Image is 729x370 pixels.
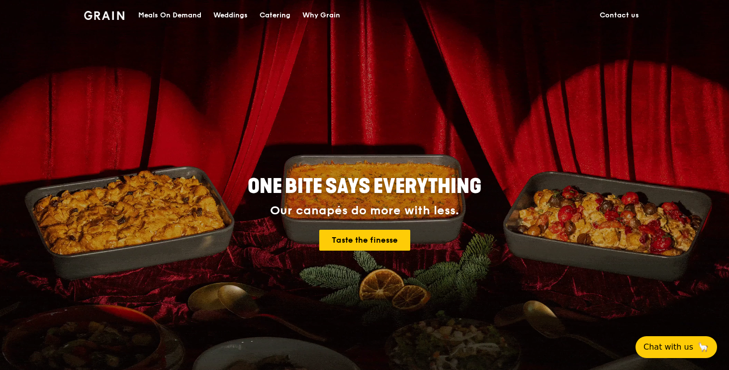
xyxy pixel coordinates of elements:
[84,11,124,20] img: Grain
[636,336,717,358] button: Chat with us🦙
[138,0,201,30] div: Meals On Demand
[594,0,645,30] a: Contact us
[697,341,709,353] span: 🦙
[254,0,296,30] a: Catering
[302,0,340,30] div: Why Grain
[207,0,254,30] a: Weddings
[319,230,410,251] a: Taste the finesse
[185,204,544,218] div: Our canapés do more with less.
[248,175,481,198] span: ONE BITE SAYS EVERYTHING
[643,341,693,353] span: Chat with us
[213,0,248,30] div: Weddings
[296,0,346,30] a: Why Grain
[260,0,290,30] div: Catering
